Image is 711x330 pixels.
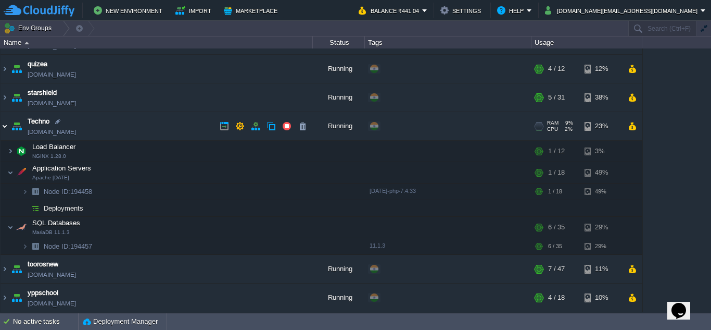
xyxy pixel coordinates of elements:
a: [DOMAIN_NAME] [28,298,76,309]
a: [DOMAIN_NAME] [28,127,76,137]
img: AMDAwAAAACH5BAEAAAAALAAAAAABAAEAAAICRAEAOw== [9,112,24,140]
div: Usage [532,36,642,48]
div: 23% [585,112,618,140]
span: Application Servers [31,164,93,173]
div: No active tasks [13,313,78,330]
span: Load Balancer [31,142,77,151]
span: NGINX 1.28.0 [32,153,66,160]
div: 6 / 35 [548,217,565,238]
img: AMDAwAAAACH5BAEAAAAALAAAAAABAAEAAAICRAEAOw== [1,284,9,312]
div: 38% [585,83,618,112]
img: AMDAwAAAACH5BAEAAAAALAAAAAABAAEAAAICRAEAOw== [24,42,29,44]
a: Deployments [43,204,85,213]
span: 194458 [43,187,94,196]
div: 29% [585,217,618,238]
img: AMDAwAAAACH5BAEAAAAALAAAAAABAAEAAAICRAEAOw== [14,217,29,238]
img: AMDAwAAAACH5BAEAAAAALAAAAAABAAEAAAICRAEAOw== [7,217,14,238]
div: Running [313,284,365,312]
a: Node ID:194458 [43,187,94,196]
img: AMDAwAAAACH5BAEAAAAALAAAAAABAAEAAAICRAEAOw== [14,141,29,162]
img: AMDAwAAAACH5BAEAAAAALAAAAAABAAEAAAICRAEAOw== [28,200,43,216]
img: AMDAwAAAACH5BAEAAAAALAAAAAABAAEAAAICRAEAOw== [1,255,9,283]
div: 29% [585,238,618,254]
a: starshield [28,88,57,98]
div: 12% [585,55,618,83]
div: Running [313,112,365,140]
div: Running [313,55,365,83]
iframe: chat widget [667,288,701,320]
a: yppschool [28,288,58,298]
span: SQL Databases [31,218,82,227]
img: AMDAwAAAACH5BAEAAAAALAAAAAABAAEAAAICRAEAOw== [9,255,24,283]
img: AMDAwAAAACH5BAEAAAAALAAAAAABAAEAAAICRAEAOw== [7,141,14,162]
div: 5 / 31 [548,83,565,112]
div: 49% [585,162,618,183]
div: 10% [585,284,618,312]
div: 7 / 47 [548,255,565,283]
a: quizea [28,59,47,69]
button: New Environment [94,4,166,17]
img: AMDAwAAAACH5BAEAAAAALAAAAAABAAEAAAICRAEAOw== [22,238,28,254]
span: CPU [547,126,558,132]
span: Node ID: [44,188,70,195]
img: CloudJiffy [4,4,74,17]
img: AMDAwAAAACH5BAEAAAAALAAAAAABAAEAAAICRAEAOw== [28,184,43,200]
button: [DOMAIN_NAME][EMAIL_ADDRESS][DOMAIN_NAME] [545,4,701,17]
a: [DOMAIN_NAME] [28,270,76,280]
div: 1 / 18 [548,184,562,200]
span: 11.1.3 [370,242,385,249]
a: [DOMAIN_NAME] [28,69,76,80]
div: Status [313,36,364,48]
div: 4 / 12 [548,55,565,83]
div: 1 / 12 [548,141,565,162]
a: Node ID:194457 [43,242,94,251]
img: AMDAwAAAACH5BAEAAAAALAAAAAABAAEAAAICRAEAOw== [28,238,43,254]
span: [DATE]-php-7.4.33 [370,188,416,194]
div: Running [313,255,365,283]
div: Running [313,83,365,112]
span: RAM [547,120,558,126]
span: MariaDB 11.1.3 [32,229,70,236]
div: 11% [585,255,618,283]
img: AMDAwAAAACH5BAEAAAAALAAAAAABAAEAAAICRAEAOw== [1,112,9,140]
div: 4 / 18 [548,284,565,312]
span: 194457 [43,242,94,251]
a: toorosnew [28,259,58,270]
a: Load BalancerNGINX 1.28.0 [31,143,77,151]
img: AMDAwAAAACH5BAEAAAAALAAAAAABAAEAAAICRAEAOw== [14,162,29,183]
div: Name [1,36,312,48]
img: AMDAwAAAACH5BAEAAAAALAAAAAABAAEAAAICRAEAOw== [22,184,28,200]
button: Deployment Manager [83,316,158,327]
button: Env Groups [4,21,55,35]
span: Apache [DATE] [32,175,69,181]
button: Balance ₹441.04 [359,4,422,17]
button: Marketplace [224,4,281,17]
img: AMDAwAAAACH5BAEAAAAALAAAAAABAAEAAAICRAEAOw== [9,83,24,112]
img: AMDAwAAAACH5BAEAAAAALAAAAAABAAEAAAICRAEAOw== [1,55,9,83]
div: 1 / 18 [548,162,565,183]
span: 2% [562,126,573,132]
button: Settings [440,4,484,17]
img: AMDAwAAAACH5BAEAAAAALAAAAAABAAEAAAICRAEAOw== [9,284,24,312]
div: Tags [365,36,531,48]
button: Help [497,4,527,17]
div: 49% [585,184,618,200]
a: Techno [28,116,49,127]
img: AMDAwAAAACH5BAEAAAAALAAAAAABAAEAAAICRAEAOw== [7,162,14,183]
div: 6 / 35 [548,238,562,254]
a: [DOMAIN_NAME] [28,98,76,108]
span: Node ID: [44,242,70,250]
span: 9% [563,120,573,126]
a: SQL DatabasesMariaDB 11.1.3 [31,219,82,227]
img: AMDAwAAAACH5BAEAAAAALAAAAAABAAEAAAICRAEAOw== [9,55,24,83]
button: Import [175,4,214,17]
img: AMDAwAAAACH5BAEAAAAALAAAAAABAAEAAAICRAEAOw== [1,83,9,112]
img: AMDAwAAAACH5BAEAAAAALAAAAAABAAEAAAICRAEAOw== [22,200,28,216]
a: Application ServersApache [DATE] [31,164,93,172]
